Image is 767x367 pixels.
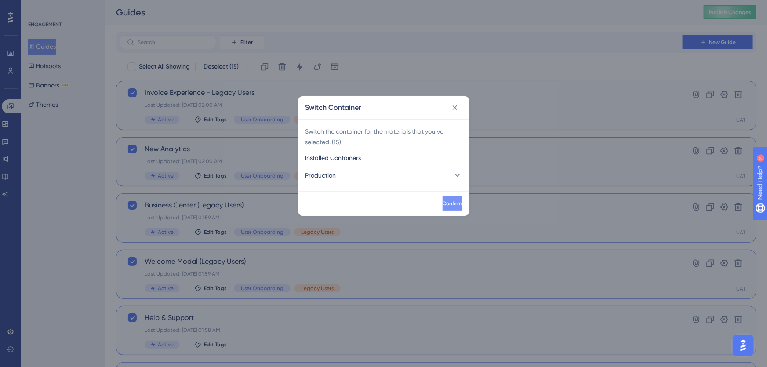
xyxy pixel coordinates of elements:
[305,126,462,147] span: Switch the container for the materials that you’ve selected. ( 15 )
[305,102,361,113] h2: Switch Container
[305,153,361,163] span: Installed Containers
[61,4,64,11] div: 2
[21,2,55,13] span: Need Help?
[305,170,336,181] span: Production
[730,332,756,359] iframe: UserGuiding AI Assistant Launcher
[443,200,462,207] span: Confirm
